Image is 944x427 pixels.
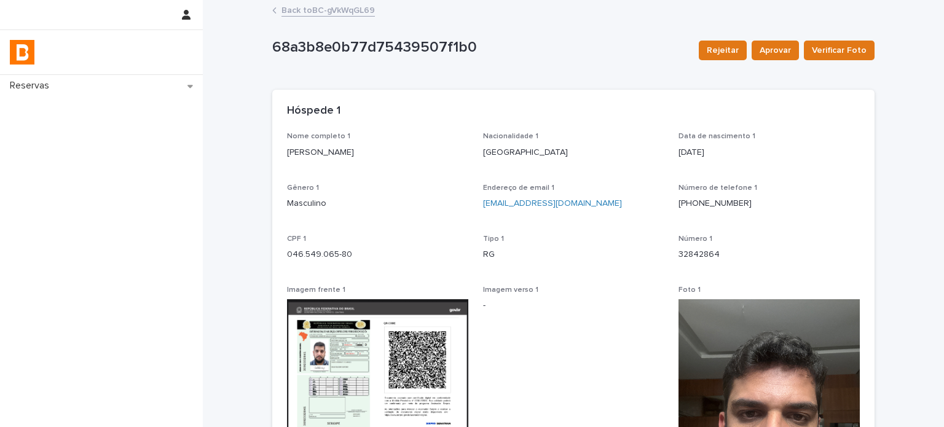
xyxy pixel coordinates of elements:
[678,286,701,294] span: Foto 1
[678,133,755,140] span: Data de nascimento 1
[812,44,867,57] span: Verificar Foto
[287,286,345,294] span: Imagem frente 1
[287,197,468,210] p: Masculino
[483,235,504,243] span: Tipo 1
[760,44,791,57] span: Aprovar
[678,248,860,261] p: 32842864
[752,41,799,60] button: Aprovar
[678,235,712,243] span: Número 1
[678,199,752,208] a: [PHONE_NUMBER]
[5,80,59,92] p: Reservas
[10,40,34,65] img: zVaNuJHRTjyIjT5M9Xd5
[287,104,340,118] h2: Hóspede 1
[287,248,468,261] p: 046.549.065-80
[272,39,689,57] p: 68a3b8e0b77d75439507f1b0
[707,44,739,57] span: Rejeitar
[699,41,747,60] button: Rejeitar
[483,286,538,294] span: Imagem verso 1
[483,199,622,208] a: [EMAIL_ADDRESS][DOMAIN_NAME]
[483,248,664,261] p: RG
[678,146,860,159] p: [DATE]
[287,235,306,243] span: CPF 1
[287,133,350,140] span: Nome completo 1
[678,184,757,192] span: Número de telefone 1
[804,41,875,60] button: Verificar Foto
[483,299,664,312] p: -
[483,146,664,159] p: [GEOGRAPHIC_DATA]
[287,184,319,192] span: Gênero 1
[483,184,554,192] span: Endereço de email 1
[281,2,375,17] a: Back toBC-gVkWqGL69
[287,146,468,159] p: [PERSON_NAME]
[483,133,538,140] span: Nacionalidade 1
